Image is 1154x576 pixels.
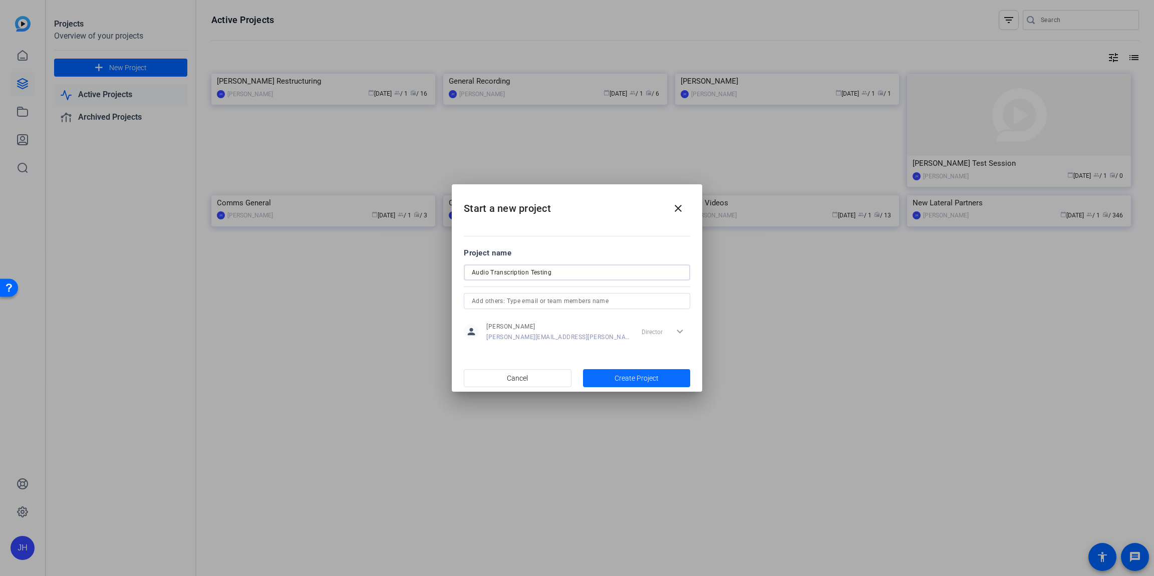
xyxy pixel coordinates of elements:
[452,184,702,225] h2: Start a new project
[583,369,691,387] button: Create Project
[464,324,479,339] mat-icon: person
[486,333,630,341] span: [PERSON_NAME][EMAIL_ADDRESS][PERSON_NAME][DOMAIN_NAME]
[472,295,682,307] input: Add others: Type email or team members name
[672,202,684,214] mat-icon: close
[472,266,682,278] input: Enter Project Name
[507,369,528,388] span: Cancel
[464,369,571,387] button: Cancel
[464,247,690,258] div: Project name
[486,323,630,331] span: [PERSON_NAME]
[615,373,659,384] span: Create Project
